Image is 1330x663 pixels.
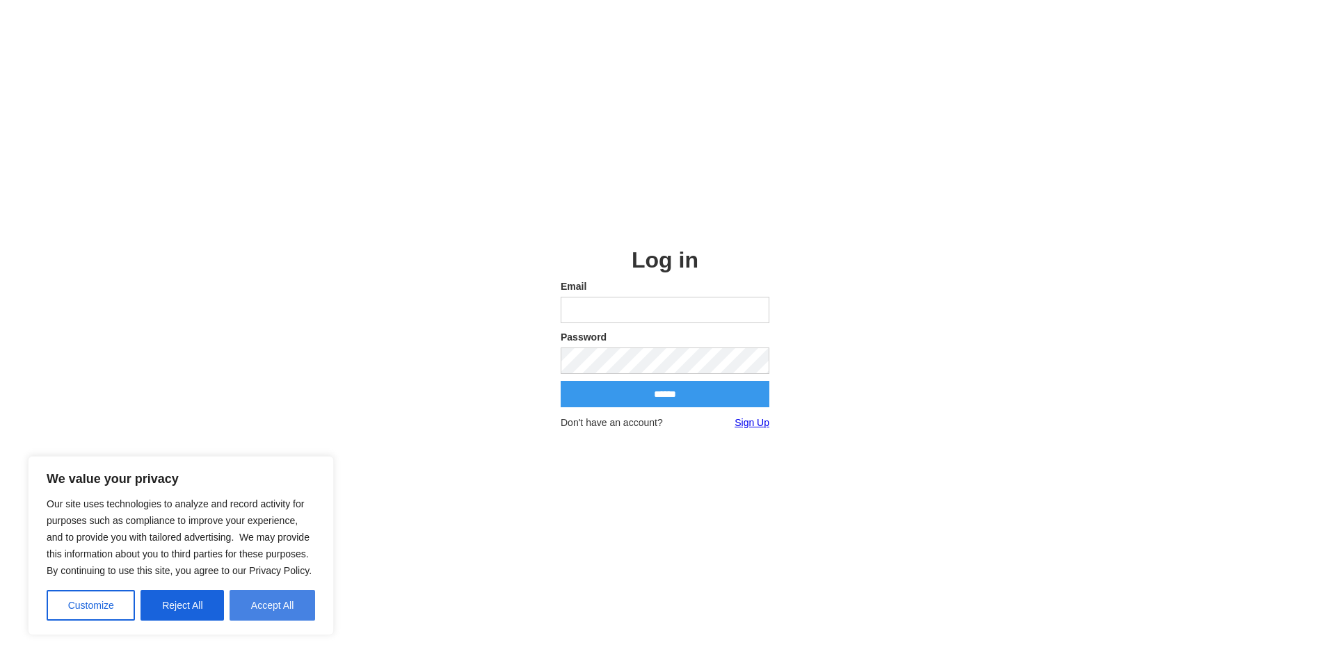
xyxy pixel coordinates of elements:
[735,416,769,429] a: Sign Up
[47,470,315,487] p: We value your privacy
[561,247,769,272] h2: Log in
[561,330,769,344] label: Password
[28,456,334,635] div: We value your privacy
[47,498,312,576] span: Our site uses technologies to analyze and record activity for purposes such as compliance to impr...
[561,279,769,293] label: Email
[561,416,663,429] span: Don't have an account?
[141,590,224,621] button: Reject All
[230,590,315,621] button: Accept All
[47,590,135,621] button: Customize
